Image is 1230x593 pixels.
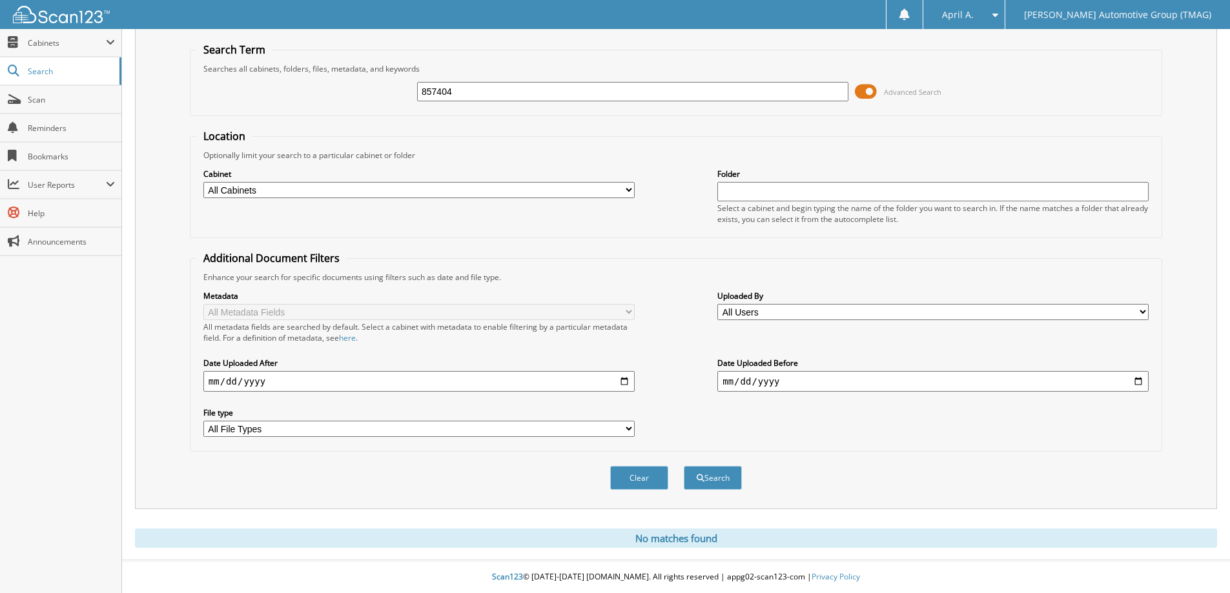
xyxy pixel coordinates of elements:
[197,43,272,57] legend: Search Term
[197,129,252,143] legend: Location
[717,371,1149,392] input: end
[197,150,1155,161] div: Optionally limit your search to a particular cabinet or folder
[610,466,668,490] button: Clear
[684,466,742,490] button: Search
[197,63,1155,74] div: Searches all cabinets, folders, files, metadata, and keywords
[203,357,635,368] label: Date Uploaded After
[942,11,974,19] span: April A.
[492,571,523,582] span: Scan123
[28,123,115,134] span: Reminders
[203,407,635,418] label: File type
[197,251,346,265] legend: Additional Document Filters
[28,94,115,105] span: Scan
[28,66,113,77] span: Search
[1165,531,1230,593] iframe: Chat Widget
[203,290,635,301] label: Metadata
[203,168,635,179] label: Cabinet
[812,571,860,582] a: Privacy Policy
[28,179,106,190] span: User Reports
[717,357,1149,368] label: Date Uploaded Before
[1024,11,1211,19] span: [PERSON_NAME] Automotive Group (TMAG)
[884,87,941,97] span: Advanced Search
[717,168,1149,179] label: Folder
[28,236,115,247] span: Announcements
[717,203,1149,225] div: Select a cabinet and begin typing the name of the folder you want to search in. If the name match...
[197,272,1155,283] div: Enhance your search for specific documents using filters such as date and file type.
[203,321,635,343] div: All metadata fields are searched by default. Select a cabinet with metadata to enable filtering b...
[717,290,1149,301] label: Uploaded By
[28,151,115,162] span: Bookmarks
[13,6,110,23] img: scan123-logo-white.svg
[203,371,635,392] input: start
[28,37,106,48] span: Cabinets
[122,561,1230,593] div: © [DATE]-[DATE] [DOMAIN_NAME]. All rights reserved | appg02-scan123-com |
[339,332,356,343] a: here
[28,208,115,219] span: Help
[135,528,1217,548] div: No matches found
